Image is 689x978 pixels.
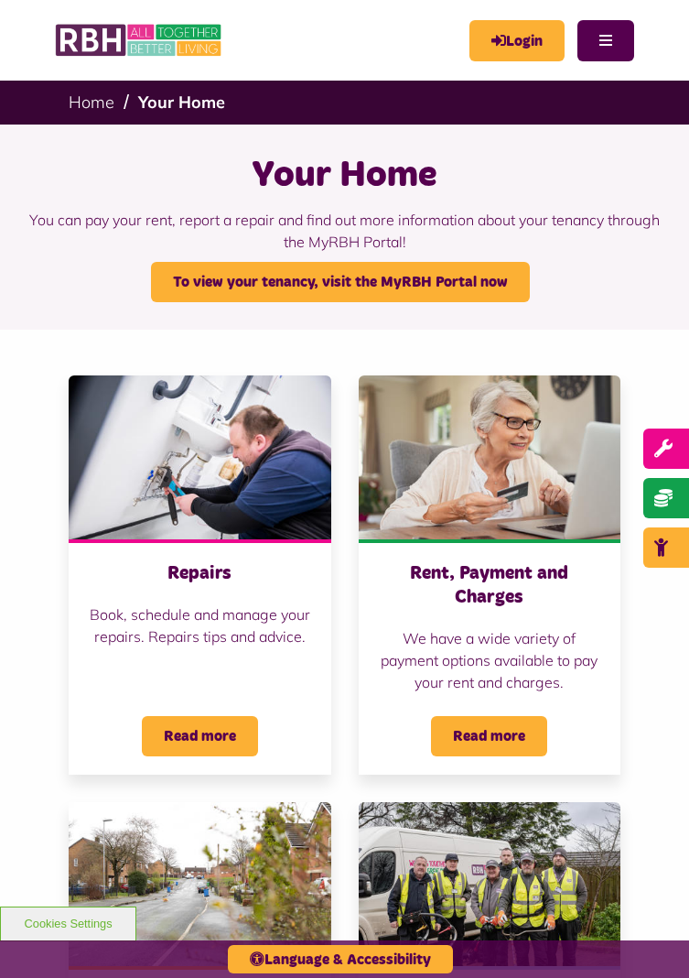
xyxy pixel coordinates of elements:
[577,20,634,61] button: Navigation
[55,18,224,62] img: RBH
[359,375,621,539] img: Old Woman Paying Bills Online J745CDU
[69,92,114,113] a: Home
[359,802,621,966] img: SAZMEDIA RBH 23FEB2024 5
[138,92,225,113] a: Your Home
[359,375,621,775] a: Rent, Payment and Charges We have a wide variety of payment options available to pay your rent an...
[228,945,453,973] button: Language & Accessibility
[142,716,258,756] span: Read more
[23,200,666,262] p: You can pay your rent, report a repair and find out more information about your tenancy through t...
[87,603,313,647] p: Book, schedule and manage your repairs. Repairs tips and advice.
[431,716,547,756] span: Read more
[377,561,603,609] h3: Rent, Payment and Charges
[607,896,689,978] iframe: Netcall Web Assistant for live chat
[377,627,603,693] p: We have a wide variety of payment options available to pay your rent and charges.
[23,152,666,200] h1: Your Home
[469,20,565,61] a: MyRBH
[87,561,313,585] h3: Repairs
[69,375,331,539] img: RBH(257)
[69,802,331,966] img: SAZMEDIA RBH 22FEB24 79
[151,262,530,302] a: To view your tenancy, visit the MyRBH Portal now
[69,375,331,775] a: Repairs Book, schedule and manage your repairs. Repairs tips and advice. Read more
